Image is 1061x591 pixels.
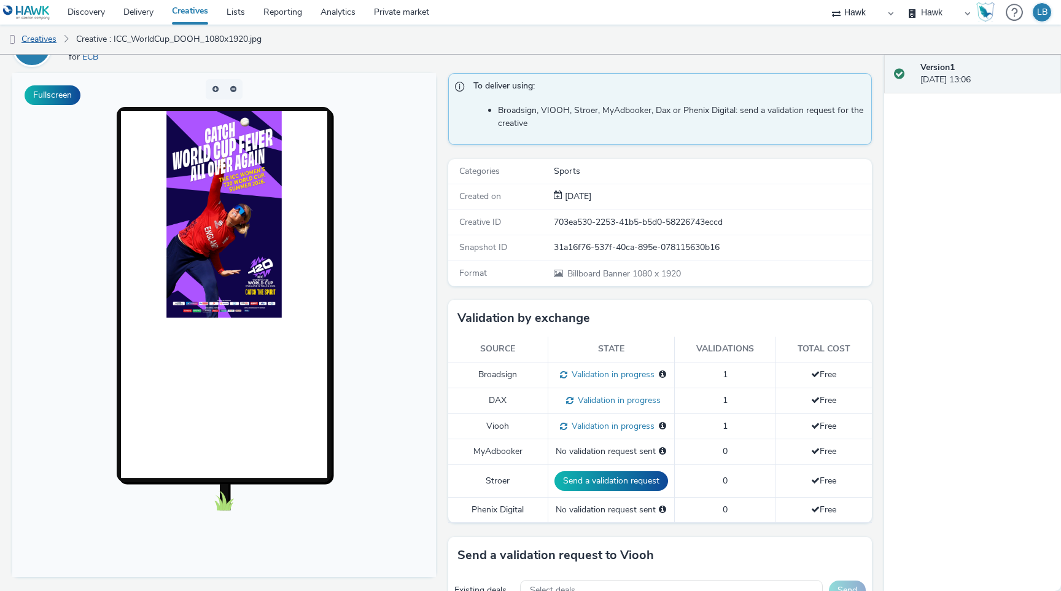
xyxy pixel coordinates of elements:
[811,420,836,432] span: Free
[448,337,548,362] th: Source
[723,504,728,515] span: 0
[811,369,836,380] span: Free
[459,165,500,177] span: Categories
[448,464,548,497] td: Stroer
[723,445,728,457] span: 0
[920,61,1051,87] div: [DATE] 13:06
[811,504,836,515] span: Free
[554,241,871,254] div: 31a16f76-537f-40ca-895e-078115630b16
[457,309,590,327] h3: Validation by exchange
[6,34,18,46] img: dooh
[920,61,955,73] strong: Version 1
[154,38,270,245] img: Advertisement preview
[498,104,865,130] li: Broadsign, VIOOH, Stroer, MyAdbooker, Dax or Phenix Digital: send a validation request for the cr...
[723,420,728,432] span: 1
[566,268,681,280] span: 1080 x 1920
[25,85,80,105] button: Fullscreen
[1037,3,1047,22] div: LB
[659,445,666,458] div: Please select a deal below and click on Send to send a validation request to MyAdbooker.
[69,51,82,63] span: for
[459,190,501,202] span: Created on
[562,190,591,202] span: [DATE]
[82,51,103,63] a: ECB
[674,337,775,362] th: Validations
[448,439,548,464] td: MyAdbooker
[448,388,548,413] td: DAX
[459,267,487,279] span: Format
[573,394,661,406] span: Validation in progress
[448,362,548,388] td: Broadsign
[548,337,674,362] th: State
[723,369,728,380] span: 1
[473,80,859,96] span: To deliver using:
[775,337,872,362] th: Total cost
[811,445,836,457] span: Free
[723,475,728,487] span: 0
[567,268,632,280] span: Billboard Banner
[554,471,668,491] button: Send a validation request
[976,2,995,22] img: Hawk Academy
[459,241,507,253] span: Snapshot ID
[448,413,548,439] td: Viooh
[457,546,654,565] h3: Send a validation request to Viooh
[567,369,655,380] span: Validation in progress
[976,2,1000,22] a: Hawk Academy
[70,25,268,54] a: Creative : ICC_WorldCup_DOOH_1080x1920.jpg
[554,445,668,458] div: No validation request sent
[562,190,591,203] div: Creation 26 September 2025, 13:06
[659,504,666,516] div: Please select a deal below and click on Send to send a validation request to Phenix Digital.
[554,504,668,516] div: No validation request sent
[554,165,871,178] div: Sports
[811,475,836,487] span: Free
[811,394,836,406] span: Free
[723,394,728,406] span: 1
[3,5,50,20] img: undefined Logo
[567,420,655,432] span: Validation in progress
[554,216,871,229] div: 703ea530-2253-41b5-b5d0-58226743eccd
[459,216,501,228] span: Creative ID
[448,497,548,522] td: Phenix Digital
